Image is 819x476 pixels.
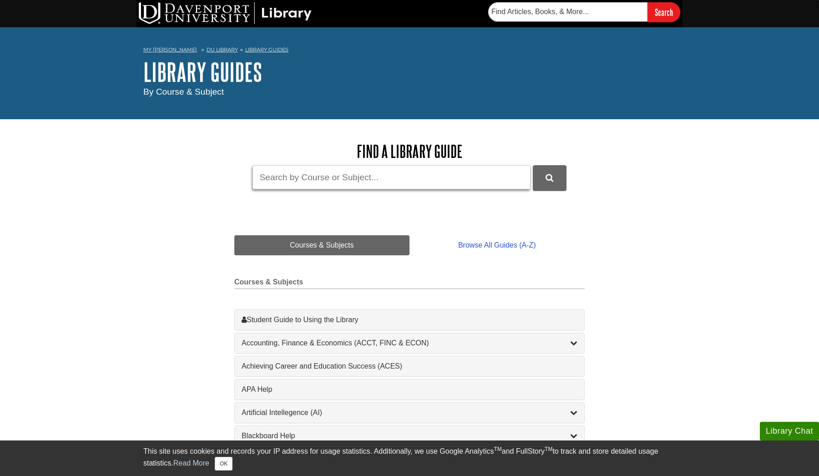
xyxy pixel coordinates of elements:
form: Searches DU Library's articles, books, and more [488,2,680,22]
a: Student Guide to Using the Library [242,314,577,325]
a: DU Library [207,46,238,53]
input: Search by Course or Subject... [253,165,531,189]
nav: breadcrumb [143,44,676,58]
i: Search Library Guides [546,174,553,182]
button: DU Library Guides Search [533,165,566,190]
a: Accounting, Finance & Economics (ACCT, FINC & ECON) [242,338,577,349]
div: This site uses cookies and records your IP address for usage statistics. Additionally, we use Goo... [143,446,676,471]
h2: Courses & Subjects [234,278,585,289]
a: Achieving Career and Education Success (ACES) [242,361,577,372]
a: Blackboard Help [242,430,577,441]
a: APA Help [242,384,577,395]
input: Search [647,2,680,22]
a: Library Guides [245,46,288,53]
a: Artificial Intellegence (AI) [242,407,577,418]
sup: TM [545,446,552,452]
div: By Course & Subject [143,86,676,99]
img: DU Library [139,2,312,24]
a: Read More [173,459,209,467]
a: My [PERSON_NAME] [143,46,197,54]
h1: Library Guides [143,58,676,86]
h2: Find a Library Guide [234,142,585,161]
sup: TM [494,446,501,452]
input: Find Articles, Books, & More... [488,2,647,21]
a: Courses & Subjects [234,235,409,255]
button: Library Chat [760,422,819,441]
a: Browse All Guides (A-Z) [409,235,585,255]
button: Close [215,457,233,471]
